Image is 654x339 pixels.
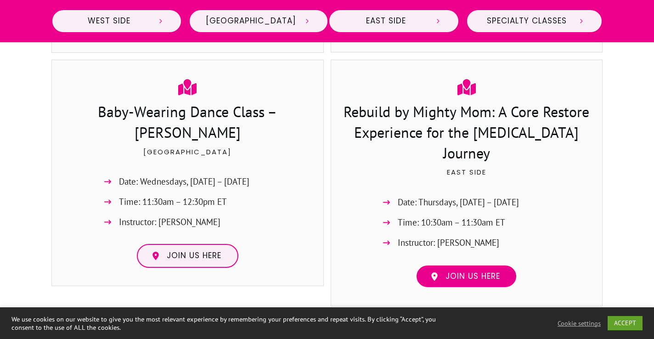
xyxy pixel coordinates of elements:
span: Instructor: [PERSON_NAME] [119,215,220,230]
a: East Side [328,9,459,33]
span: East Side [345,16,427,26]
p: [GEOGRAPHIC_DATA] [61,146,314,169]
h3: Rebuild by Mighty Mom: A Core Restore Experience for the [MEDICAL_DATA] Journey [340,102,593,165]
a: Specialty Classes [466,9,603,33]
a: Join us here [137,244,238,268]
span: West Side [68,16,150,26]
span: Date: Thursdays, [DATE] – [DATE] [398,195,519,210]
a: [GEOGRAPHIC_DATA] [189,9,328,33]
span: Time: 10:30am – 11:30am ET [398,215,505,230]
span: Instructor: [PERSON_NAME] [398,235,499,250]
span: Join us here [445,271,500,282]
span: Time: 11:30am – 12:30pm ET [119,194,227,209]
div: We use cookies on our website to give you the most relevant experience by remembering your prefer... [11,315,453,332]
a: Cookie settings [558,319,601,328]
span: [GEOGRAPHIC_DATA] [206,16,296,26]
p: East Side [340,166,593,189]
h3: Baby-Wearing Dance Class – [PERSON_NAME] [82,102,293,145]
a: Join us here [416,265,517,288]
span: Date: Wednesdays, [DATE] – [DATE] [119,174,249,189]
span: Join us here [167,251,221,261]
span: Specialty Classes [483,16,570,26]
a: ACCEPT [608,316,643,330]
a: West Side [51,9,182,33]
